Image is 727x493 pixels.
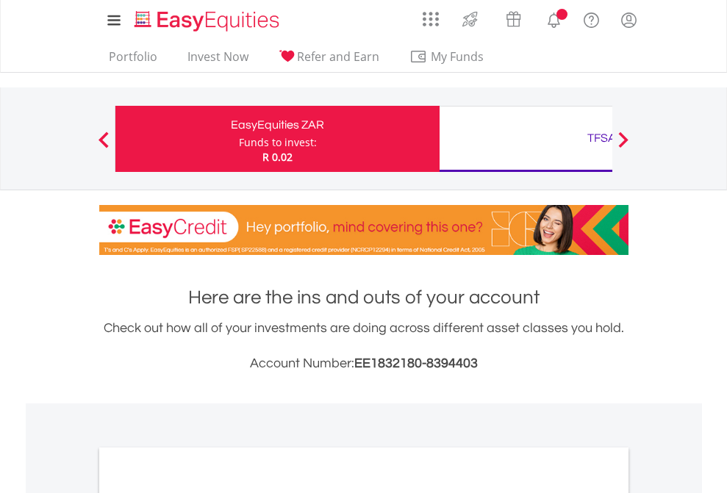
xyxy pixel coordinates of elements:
a: Home page [129,4,285,33]
img: vouchers-v2.svg [501,7,526,31]
img: thrive-v2.svg [458,7,482,31]
span: My Funds [409,47,506,66]
button: Next [609,139,638,154]
img: EasyCredit Promotion Banner [99,205,628,255]
a: Invest Now [182,49,254,72]
span: EE1832180-8394403 [354,356,478,370]
a: My Profile [610,4,648,36]
h3: Account Number: [99,353,628,374]
a: AppsGrid [413,4,448,27]
a: FAQ's and Support [573,4,610,33]
div: Funds to invest: [239,135,317,150]
img: EasyEquities_Logo.png [132,9,285,33]
div: Check out how all of your investments are doing across different asset classes you hold. [99,318,628,374]
div: EasyEquities ZAR [124,115,431,135]
button: Previous [89,139,118,154]
a: Refer and Earn [273,49,385,72]
a: Vouchers [492,4,535,31]
span: Refer and Earn [297,48,379,65]
h1: Here are the ins and outs of your account [99,284,628,311]
span: R 0.02 [262,150,293,164]
img: grid-menu-icon.svg [423,11,439,27]
a: Notifications [535,4,573,33]
a: Portfolio [103,49,163,72]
